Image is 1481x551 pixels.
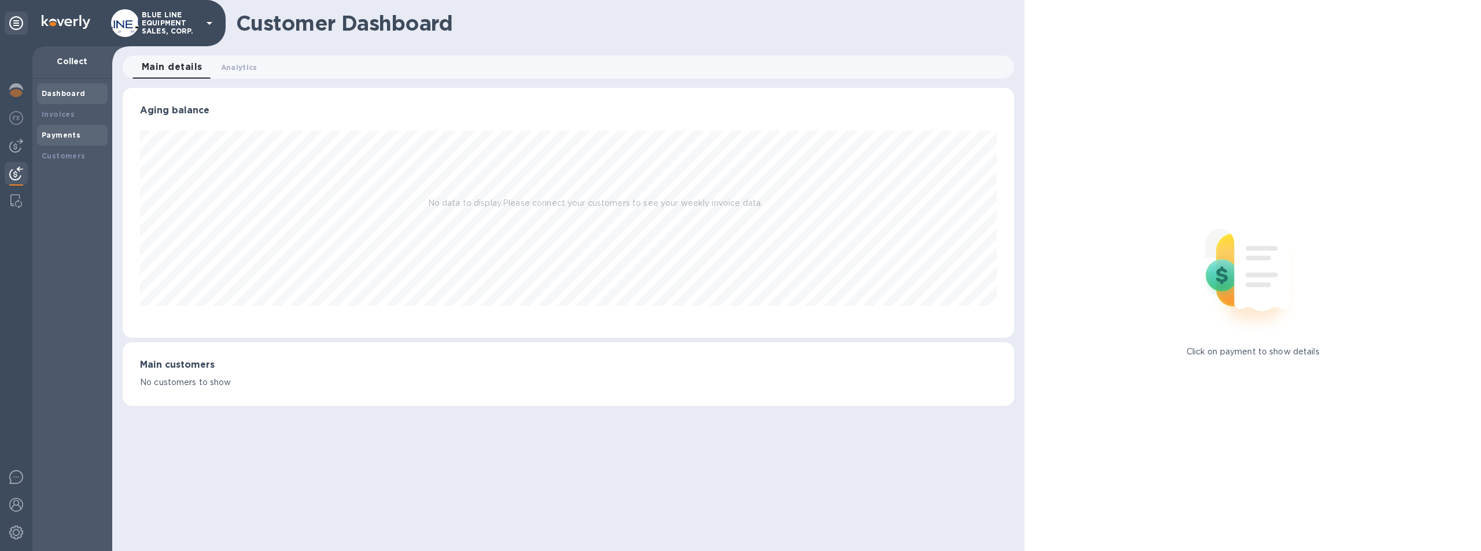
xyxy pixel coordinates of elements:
[9,111,23,125] img: Foreign exchange
[42,56,103,67] p: Collect
[142,11,200,35] p: BLUE LINE EQUIPMENT SALES, CORP.
[140,376,997,389] p: No customers to show
[140,360,997,371] h3: Main customers
[5,12,28,35] div: Unpin categories
[142,59,202,75] span: Main details
[42,89,86,98] b: Dashboard
[42,15,90,29] img: Logo
[42,151,86,160] b: Customers
[140,105,997,116] h3: Aging balance
[1187,346,1320,358] p: Click on payment to show details
[236,11,1006,35] h1: Customer Dashboard
[42,110,75,119] b: Invoices
[42,131,80,139] b: Payments
[221,61,257,73] span: Analytics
